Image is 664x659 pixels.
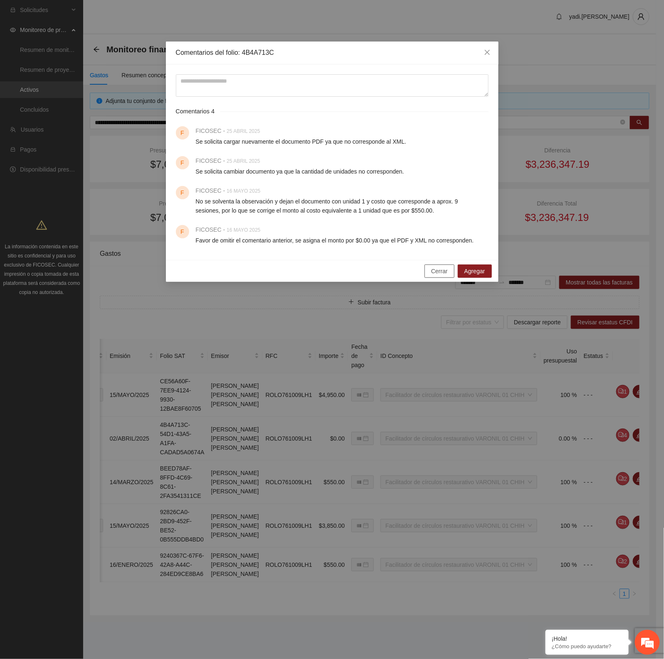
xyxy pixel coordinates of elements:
[196,168,404,175] span: Se solicita cambiar documento ya que la cantidad de unidades no corresponden.
[225,158,260,164] span: 25 ABRIL 2025
[180,186,184,199] span: F
[176,48,489,57] div: Comentarios del folio: 4B4A713C
[4,227,158,256] textarea: Escriba su mensaje y pulse “Intro”
[180,225,184,238] span: F
[43,42,140,53] div: Chatee con nosotros ahora
[196,237,474,244] span: Favor de omitir el comentario anterior, se asigna el monto por $0.00 ya que el PDF y XML no corre...
[552,635,622,642] div: ¡Hola!
[196,198,458,214] span: No se solventa la observación y dejan el documento con unidad 1 y costo que corresponde a aprox. ...
[431,267,448,276] span: Cerrar
[48,111,115,195] span: Estamos en línea.
[225,227,260,233] span: 16 MAYO 2025
[136,4,156,24] div: Minimizar ventana de chat en vivo
[180,156,184,169] span: F
[464,267,485,276] span: Agregar
[196,138,407,145] span: Se solicita cargar nuevamente el documento PDF ya que no corresponde al XML.
[176,107,221,116] span: Comentarios 4
[225,128,260,134] span: 25 ABRIL 2025
[484,49,491,56] span: close
[476,42,499,64] button: Close
[196,127,260,134] span: FICOSEC -
[552,643,622,649] p: ¿Cómo puedo ayudarte?
[180,126,184,140] span: F
[458,265,492,278] button: Agregar
[196,226,261,233] span: FICOSEC -
[225,188,260,194] span: 16 MAYO 2025
[196,187,261,194] span: FICOSEC -
[425,265,454,278] button: Cerrar
[196,157,260,164] span: FICOSEC -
